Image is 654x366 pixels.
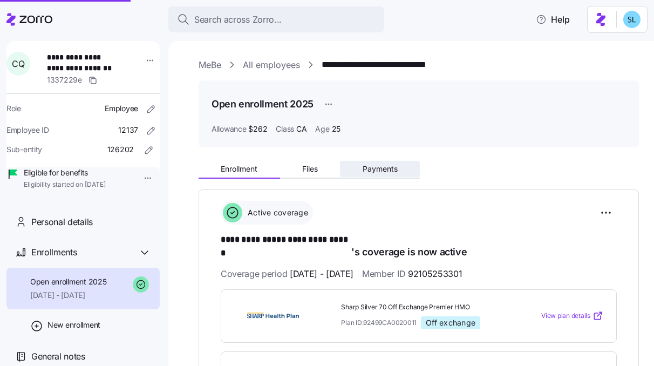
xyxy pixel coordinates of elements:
[408,267,462,281] span: 92105253301
[623,11,641,28] img: 7c620d928e46699fcfb78cede4daf1d1
[47,320,100,330] span: New enrollment
[6,103,21,114] span: Role
[276,124,294,134] span: Class
[527,9,578,30] button: Help
[341,303,509,312] span: Sharp Silver 70 Off Exchange Premier HMO
[541,311,590,321] span: View plan details
[212,97,314,111] h1: Open enrollment 2025
[315,124,329,134] span: Age
[24,167,106,178] span: Eligible for benefits
[290,267,353,281] span: [DATE] - [DATE]
[536,13,570,26] span: Help
[332,124,340,134] span: 25
[221,165,257,173] span: Enrollment
[221,233,617,259] h1: 's coverage is now active
[302,165,318,173] span: Files
[105,103,138,114] span: Employee
[362,267,462,281] span: Member ID
[30,290,106,301] span: [DATE] - [DATE]
[24,180,106,189] span: Eligibility started on [DATE]
[341,318,417,327] span: Plan ID: 92499CA0020011
[31,246,77,259] span: Enrollments
[221,267,353,281] span: Coverage period
[6,125,49,135] span: Employee ID
[212,124,246,134] span: Allowance
[363,165,398,173] span: Payments
[31,350,85,363] span: General notes
[234,303,312,328] img: Sharp Health Plan
[6,144,42,155] span: Sub-entity
[168,6,384,32] button: Search across Zorro...
[31,215,93,229] span: Personal details
[194,13,282,26] span: Search across Zorro...
[107,144,134,155] span: 126202
[248,124,267,134] span: $262
[243,58,300,72] a: All employees
[426,318,475,328] span: Off exchange
[118,125,138,135] span: 12137
[30,276,106,287] span: Open enrollment 2025
[12,59,24,68] span: C Q
[296,124,306,134] span: CA
[541,310,603,321] a: View plan details
[199,58,221,72] a: MeBe
[47,74,82,85] span: 1337229e
[244,207,308,218] span: Active coverage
